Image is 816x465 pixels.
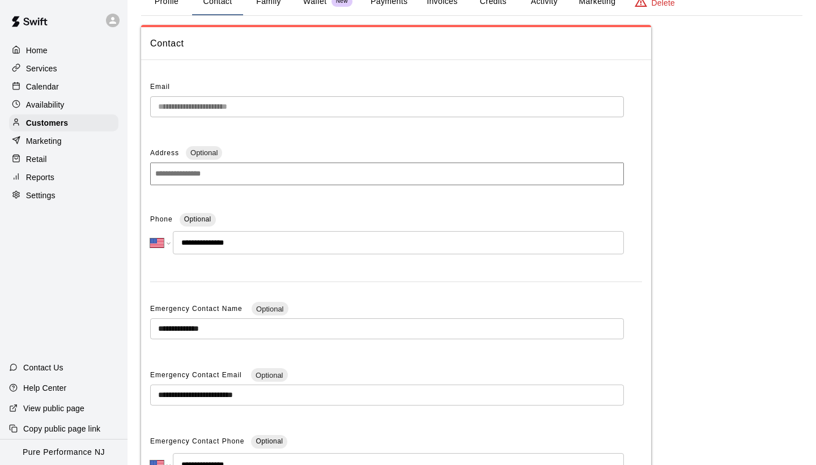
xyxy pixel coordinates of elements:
[256,437,283,445] span: Optional
[23,446,105,458] p: Pure Performance NJ
[9,169,118,186] a: Reports
[150,305,245,313] span: Emergency Contact Name
[150,371,244,379] span: Emergency Contact Email
[9,42,118,59] a: Home
[26,45,48,56] p: Home
[26,172,54,183] p: Reports
[26,81,59,92] p: Calendar
[252,305,288,313] span: Optional
[9,114,118,131] a: Customers
[184,215,211,223] span: Optional
[26,99,65,110] p: Availability
[150,433,244,451] span: Emergency Contact Phone
[23,382,66,394] p: Help Center
[150,211,173,229] span: Phone
[26,135,62,147] p: Marketing
[23,403,84,414] p: View public page
[23,423,100,434] p: Copy public page link
[150,96,624,117] div: The email of an existing customer can only be changed by the customer themselves at https://book....
[9,96,118,113] a: Availability
[186,148,222,157] span: Optional
[26,117,68,129] p: Customers
[26,190,56,201] p: Settings
[150,149,179,157] span: Address
[9,60,118,77] a: Services
[251,371,287,379] span: Optional
[150,36,642,51] span: Contact
[23,362,63,373] p: Contact Us
[26,63,57,74] p: Services
[9,187,118,204] a: Settings
[9,78,118,95] a: Calendar
[9,151,118,168] a: Retail
[150,83,170,91] span: Email
[26,153,47,165] p: Retail
[9,133,118,150] a: Marketing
